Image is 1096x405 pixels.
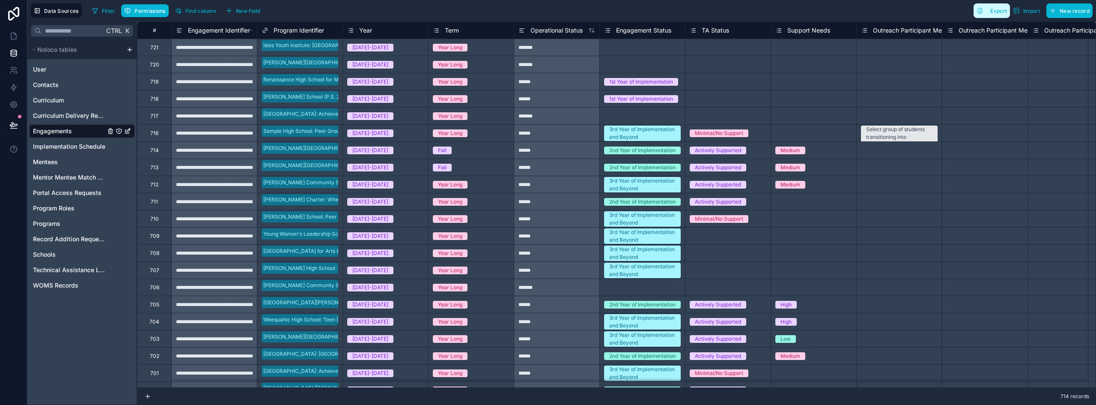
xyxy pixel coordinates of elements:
div: [DATE]-[DATE] [352,267,388,274]
div: Year Long [438,301,462,309]
div: 711 [151,198,158,205]
div: Young Women's Leadership School of the Bronx: Peer Group Connection High School [263,230,469,238]
span: Year [359,26,372,35]
span: Engagement Identifier [188,26,250,35]
button: Filter [89,4,118,17]
div: [DATE]-[DATE] [352,44,388,51]
span: Import [1023,8,1040,14]
div: 703 [150,336,159,342]
span: Term [445,26,459,35]
div: 3rd Year of Implementation and Beyond [609,126,676,141]
div: Year Long [438,352,462,360]
div: [DATE]-[DATE] [352,352,388,360]
div: Medium [780,164,800,171]
div: Year Long [438,387,462,394]
div: Year Long [438,198,462,206]
span: Operational Status [530,26,583,35]
div: [DATE]-[DATE] [352,369,388,377]
div: Year Long [438,215,462,223]
span: 714 records [1060,393,1089,400]
div: Actively Supported [695,387,741,394]
div: 3rd Year of Implementation and Beyond [609,246,676,261]
div: 718 [150,96,158,102]
span: Find column [185,8,216,14]
div: 2nd Year of Implementation [609,352,676,360]
div: Sample High School: Peer Group Connection High School [263,127,402,135]
div: 705 [150,301,159,308]
div: 3rd Year of Implementation and Beyond [609,331,676,347]
div: 3rd Year of Implementation and Beyond [609,263,676,278]
button: New field [223,4,263,17]
button: Export [974,3,1010,18]
div: 3rd Year of Implementation and Beyond [609,177,676,192]
span: Engagement Status [616,26,671,35]
div: 713 [150,164,158,171]
button: Data Sources [31,3,82,18]
div: Year Long [438,95,462,103]
div: [DATE]-[DATE] [352,78,388,86]
div: # [144,27,165,33]
div: Year Long [438,112,462,120]
div: 710 [150,216,159,222]
div: 704 [149,318,159,325]
span: New field [236,8,260,14]
div: 717 [150,113,158,120]
div: Year Long [438,129,462,137]
div: [DATE]-[DATE] [352,164,388,171]
div: Year Long [438,181,462,189]
div: Actively Supported [695,335,741,343]
div: [DATE]-[DATE] [352,249,388,257]
div: Low [780,335,791,343]
div: [DATE]-[DATE] [352,95,388,103]
div: [DATE]-[DATE] [352,232,388,240]
div: [DATE]-[DATE] [352,284,388,291]
div: [GEOGRAPHIC_DATA]: Achievement Mentoring [263,367,377,375]
div: [GEOGRAPHIC_DATA]: Achievement Mentoring [263,110,377,118]
span: Filter [102,8,115,14]
div: Actively Supported [695,181,741,189]
div: [PERSON_NAME][GEOGRAPHIC_DATA]: Peer Group Connection High School [263,144,447,152]
div: Year Long [438,249,462,257]
div: Medium [780,352,800,360]
div: Year Long [438,369,462,377]
span: Outreach Participant Meeting Structure [873,26,984,35]
div: Year Long [438,335,462,343]
div: [GEOGRAPHIC_DATA][PERSON_NAME]: Peer Group Connection High School [263,299,447,306]
div: 706 [150,284,159,291]
div: Medium [780,181,800,189]
div: Weequahic High School: Teen [GEOGRAPHIC_DATA] [263,316,389,324]
div: Select group of students transitioning into middle/high school (e.g., a subset of 6th graders, a ... [866,126,932,164]
div: [PERSON_NAME][GEOGRAPHIC_DATA]: Teen [GEOGRAPHIC_DATA] [263,333,426,341]
div: Isles Youth Institute: [GEOGRAPHIC_DATA] [263,42,365,49]
div: 2nd Year of Implementation [609,387,676,394]
div: [DATE]-[DATE] [352,198,388,206]
div: [PERSON_NAME] Community School (P.S. 15): Community Schools [263,282,424,289]
span: Program Identifier [274,26,324,35]
div: 716 [150,130,158,137]
div: Actively Supported [695,352,741,360]
div: 1st Year of Implementation [609,95,673,103]
div: Minimal/No Support [695,215,743,223]
div: [PERSON_NAME] High School: Peer Group Connection High School [263,264,425,272]
div: 719 [150,78,158,85]
a: New record [1043,3,1093,18]
div: [DATE]-[DATE] [352,215,388,223]
div: Minimal/No Support [695,369,743,377]
div: Medium [780,147,800,154]
div: 700 [149,387,159,394]
div: Year Long [438,318,462,326]
div: 721 [150,44,158,51]
div: Year Long [438,61,462,69]
button: New record [1046,3,1093,18]
div: 702 [150,353,159,360]
div: High [780,301,792,309]
div: Actively Supported [695,147,741,154]
div: [PERSON_NAME] School: Peer Group Connection Middle School [263,213,418,221]
span: K [124,28,130,34]
button: Find column [172,4,219,17]
span: Ctrl [105,25,123,36]
div: Minimal/No Support [695,129,743,137]
div: [PERSON_NAME] Charter: When Students Lead [263,196,378,204]
span: Outreach Participant Meeting Frequency [959,26,1073,35]
div: Actively Supported [695,198,741,206]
